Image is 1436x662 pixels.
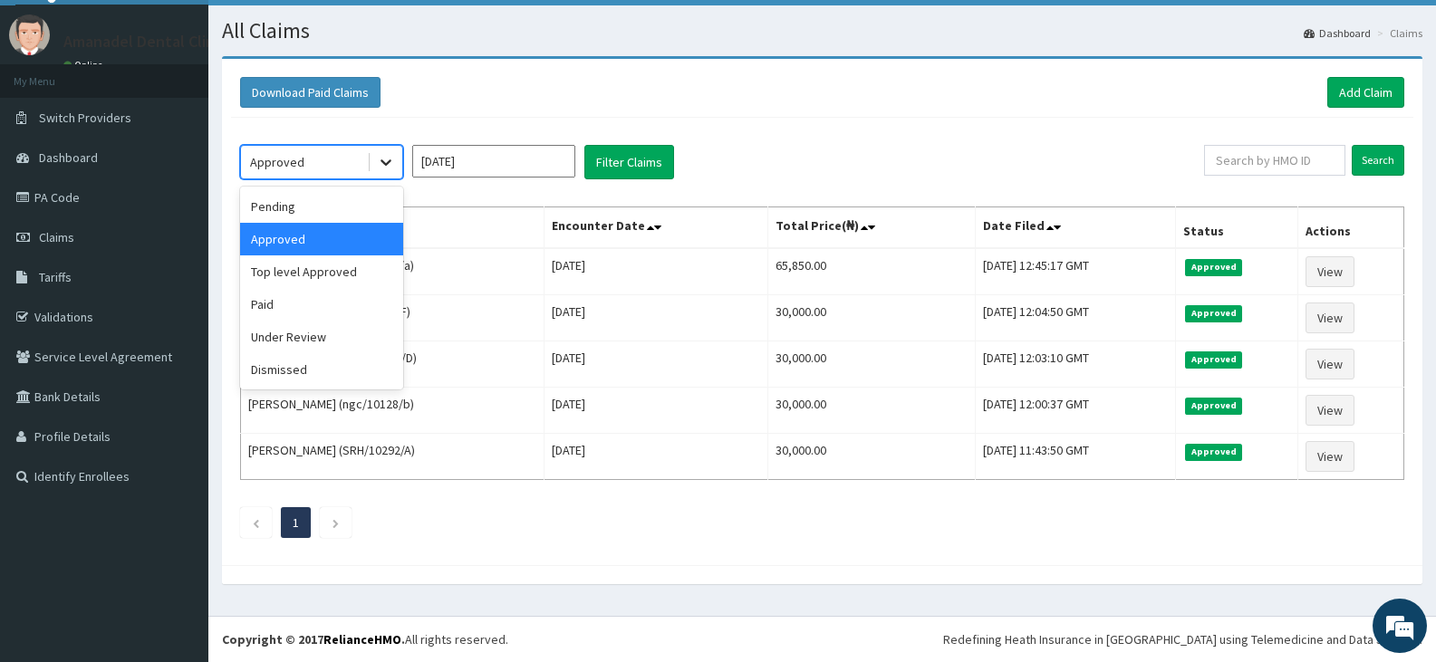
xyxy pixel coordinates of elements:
[9,14,50,55] img: User Image
[240,321,403,353] div: Under Review
[976,434,1176,480] td: [DATE] 11:43:50 GMT
[240,190,403,223] div: Pending
[240,77,381,108] button: Download Paid Claims
[297,9,341,53] div: Minimize live chat window
[1327,77,1404,108] a: Add Claim
[208,616,1436,662] footer: All rights reserved.
[332,514,340,531] a: Next page
[1306,395,1354,426] a: View
[39,149,98,166] span: Dashboard
[240,288,403,321] div: Paid
[943,630,1422,648] div: Redefining Heath Insurance in [GEOGRAPHIC_DATA] using Telemedicine and Data Science!
[768,388,976,434] td: 30,000.00
[240,353,403,386] div: Dismissed
[768,207,976,249] th: Total Price(₦)
[293,514,299,531] a: Page 1 is your current page
[1185,259,1242,275] span: Approved
[544,388,767,434] td: [DATE]
[94,101,304,125] div: Chat with us now
[34,91,73,136] img: d_794563401_company_1708531726252_794563401
[544,341,767,388] td: [DATE]
[768,434,976,480] td: 30,000.00
[1306,256,1354,287] a: View
[240,223,403,255] div: Approved
[9,456,345,520] textarea: Type your message and hit 'Enter'
[544,434,767,480] td: [DATE]
[768,341,976,388] td: 30,000.00
[39,110,131,126] span: Switch Providers
[323,631,401,648] a: RelianceHMO
[976,207,1176,249] th: Date Filed
[1297,207,1403,249] th: Actions
[222,631,405,648] strong: Copyright © 2017 .
[976,341,1176,388] td: [DATE] 12:03:10 GMT
[39,229,74,245] span: Claims
[976,248,1176,295] td: [DATE] 12:45:17 GMT
[1185,444,1242,460] span: Approved
[240,255,403,288] div: Top level Approved
[250,153,304,171] div: Approved
[768,295,976,341] td: 30,000.00
[1306,302,1354,333] a: View
[105,209,250,392] span: We're online!
[976,295,1176,341] td: [DATE] 12:04:50 GMT
[63,34,226,50] p: Amanadel Dental Clinic
[544,248,767,295] td: [DATE]
[768,248,976,295] td: 65,850.00
[544,295,767,341] td: [DATE]
[1304,25,1371,41] a: Dashboard
[1176,207,1298,249] th: Status
[412,145,575,177] input: Select Month and Year
[39,269,72,285] span: Tariffs
[63,59,107,72] a: Online
[1306,349,1354,379] a: View
[241,434,545,480] td: [PERSON_NAME] (SRH/10292/A)
[1185,305,1242,321] span: Approved
[241,388,545,434] td: [PERSON_NAME] (ngc/10128/b)
[544,207,767,249] th: Encounter Date
[252,514,260,531] a: Previous page
[1306,441,1354,472] a: View
[976,388,1176,434] td: [DATE] 12:00:37 GMT
[584,145,674,179] button: Filter Claims
[222,19,1422,43] h1: All Claims
[1204,145,1345,176] input: Search by HMO ID
[1352,145,1404,176] input: Search
[1185,398,1242,414] span: Approved
[1373,25,1422,41] li: Claims
[1185,351,1242,368] span: Approved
